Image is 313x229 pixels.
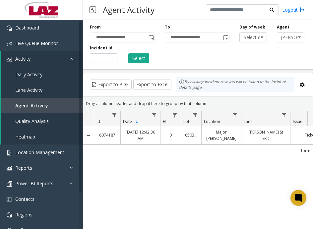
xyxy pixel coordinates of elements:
[98,132,116,138] a: 6074187
[240,33,261,42] span: Select day...
[185,132,197,138] a: 050317
[15,71,42,78] span: Daily Activity
[1,51,83,67] a: Activity
[176,77,294,92] div: By clicking Incident row you will be taken to the incident details page.
[7,41,12,46] img: 'icon'
[179,79,184,85] img: infoIcon.svg
[150,111,159,120] a: Date Filter Menu
[90,80,132,89] button: Export to PDF
[15,165,32,171] span: Reports
[7,57,12,62] img: 'icon'
[15,102,48,109] span: Agent Activity
[1,98,83,113] a: Agent Activity
[15,149,64,155] span: Location Management
[163,119,166,124] span: H
[7,166,12,171] img: 'icon'
[7,212,12,218] img: 'icon'
[15,56,31,62] span: Activity
[96,119,100,124] span: Id
[183,119,189,124] span: Lot
[99,2,158,18] h3: Agent Activity
[15,25,39,31] span: Dashboard
[7,197,12,202] img: 'icon'
[222,33,229,42] span: Toggle popup
[7,150,12,155] img: 'icon'
[90,45,112,51] label: Incident Id
[206,129,237,142] a: Major [PERSON_NAME]
[165,24,170,30] label: To
[244,119,253,124] span: Lane
[231,111,240,120] a: Location Filter Menu
[282,6,305,13] a: Logout
[277,24,289,30] label: Agent
[15,196,34,202] span: Contacts
[15,134,35,140] span: Heatmap
[15,180,53,187] span: Power BI Reports
[299,6,305,13] img: logout
[277,33,299,42] span: [PERSON_NAME]
[90,24,101,30] label: From
[280,111,289,120] a: Lane Filter Menu
[1,129,83,144] a: Heatmap
[110,111,119,120] a: Id Filter Menu
[1,67,83,82] a: Daily Activity
[15,40,58,46] span: Live Queue Monitor
[293,119,302,124] span: Issue
[90,2,96,18] img: pageIcon
[133,80,171,89] button: Export to Excel
[123,119,132,124] span: Date
[170,111,179,120] a: H Filter Menu
[147,33,155,42] span: Toggle popup
[245,129,286,142] a: [PERSON_NAME] St Exit
[128,53,149,63] button: Select
[164,132,177,138] a: 0
[125,129,156,142] a: [DATE] 12:42:30 AM
[239,24,265,30] label: Day of week
[191,111,200,120] a: Lot Filter Menu
[83,98,313,109] div: Drag a column header and drop it here to group by that column
[83,133,94,138] a: Collapse Details
[7,181,12,187] img: 'icon'
[1,113,83,129] a: Quality Analysis
[15,211,32,218] span: Regions
[15,87,42,93] span: Lane Activity
[7,26,12,31] img: 'icon'
[134,119,140,124] span: Sortable
[1,82,83,98] a: Lane Activity
[15,118,49,124] span: Quality Analysis
[204,119,220,124] span: Location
